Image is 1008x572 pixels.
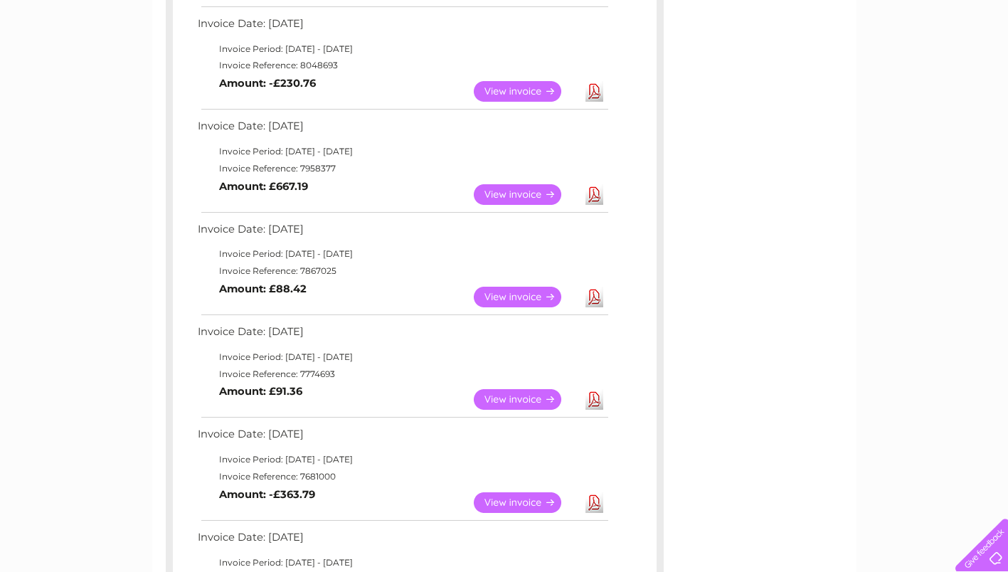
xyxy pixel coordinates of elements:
b: Amount: -£230.76 [219,77,316,90]
a: Download [585,184,603,205]
td: Invoice Period: [DATE] - [DATE] [194,245,610,263]
td: Invoice Reference: 7774693 [194,366,610,383]
b: Amount: £667.19 [219,180,308,193]
b: Amount: £88.42 [219,282,307,295]
td: Invoice Period: [DATE] - [DATE] [194,41,610,58]
td: Invoice Date: [DATE] [194,425,610,451]
a: Download [585,492,603,513]
td: Invoice Period: [DATE] - [DATE] [194,349,610,366]
a: Water [758,60,785,71]
td: Invoice Date: [DATE] [194,117,610,143]
a: View [474,389,578,410]
a: Download [585,389,603,410]
b: Amount: £91.36 [219,385,302,398]
td: Invoice Reference: 7958377 [194,160,610,177]
td: Invoice Date: [DATE] [194,14,610,41]
a: View [474,287,578,307]
td: Invoice Date: [DATE] [194,528,610,554]
a: View [474,492,578,513]
a: View [474,184,578,205]
td: Invoice Date: [DATE] [194,220,610,246]
img: logo.png [36,37,108,80]
td: Invoice Period: [DATE] - [DATE] [194,143,610,160]
td: Invoice Date: [DATE] [194,322,610,349]
td: Invoice Period: [DATE] - [DATE] [194,451,610,468]
td: Invoice Reference: 7681000 [194,468,610,485]
td: Invoice Reference: 7867025 [194,263,610,280]
a: Contact [913,60,948,71]
div: Clear Business is a trading name of Verastar Limited (registered in [GEOGRAPHIC_DATA] No. 3667643... [169,8,841,69]
b: Amount: -£363.79 [219,488,315,501]
a: Blog [884,60,905,71]
td: Invoice Reference: 8048693 [194,57,610,74]
a: Telecoms [833,60,876,71]
a: Download [585,287,603,307]
a: Log out [961,60,994,71]
a: 0333 014 3131 [740,7,838,25]
a: Energy [793,60,824,71]
a: View [474,81,578,102]
td: Invoice Period: [DATE] - [DATE] [194,554,610,571]
a: Download [585,81,603,102]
